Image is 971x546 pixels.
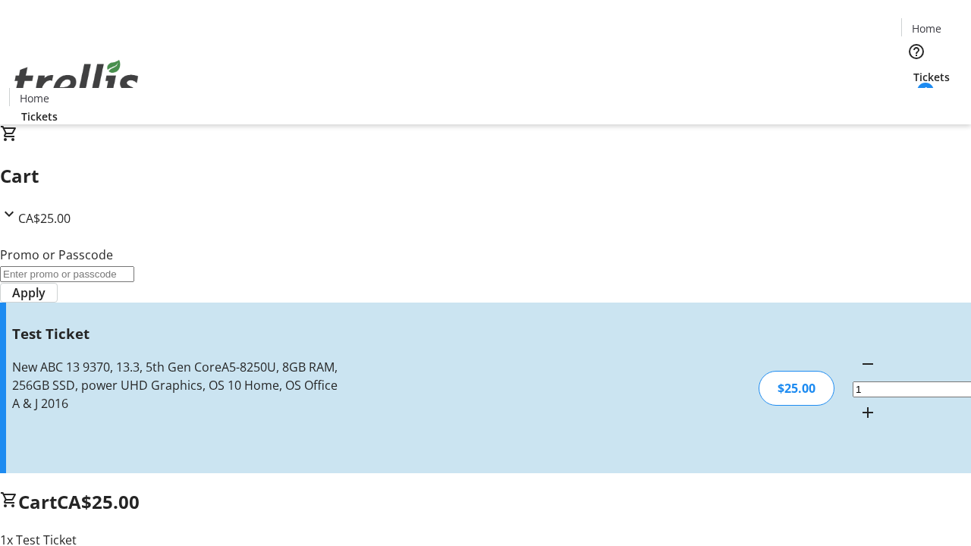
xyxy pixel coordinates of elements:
[9,108,70,124] a: Tickets
[9,43,144,119] img: Orient E2E Organization Nbk93mkP23's Logo
[912,20,941,36] span: Home
[12,323,344,344] h3: Test Ticket
[902,20,951,36] a: Home
[12,358,344,413] div: New ABC 13 9370, 13.3, 5th Gen CoreA5-8250U, 8GB RAM, 256GB SSD, power UHD Graphics, OS 10 Home, ...
[20,90,49,106] span: Home
[759,371,834,406] div: $25.00
[57,489,140,514] span: CA$25.00
[913,69,950,85] span: Tickets
[901,69,962,85] a: Tickets
[853,349,883,379] button: Decrement by one
[18,210,71,227] span: CA$25.00
[901,36,932,67] button: Help
[12,284,46,302] span: Apply
[10,90,58,106] a: Home
[853,397,883,428] button: Increment by one
[901,85,932,115] button: Cart
[21,108,58,124] span: Tickets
